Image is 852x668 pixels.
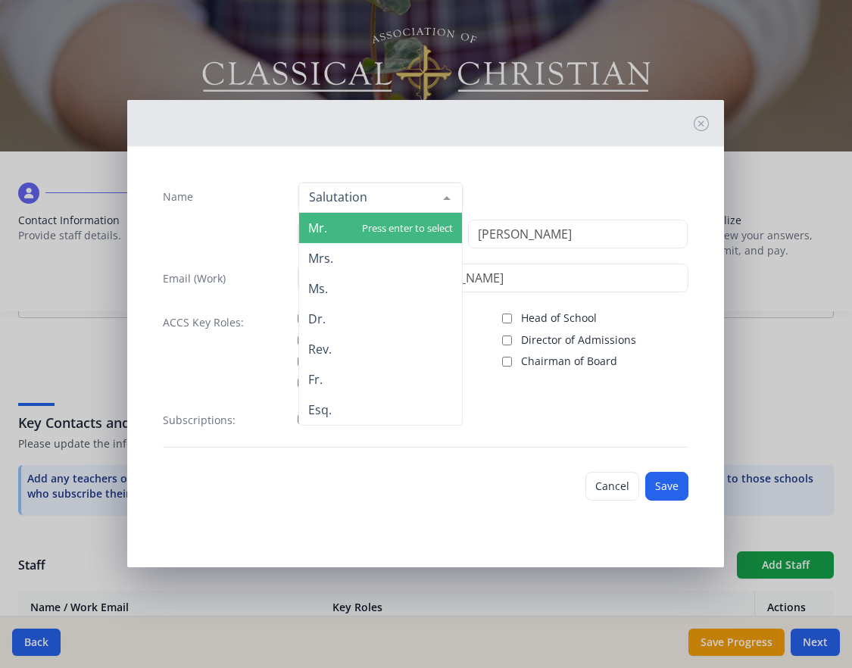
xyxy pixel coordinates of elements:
[298,414,307,424] input: TCD Magazine
[298,378,307,388] input: Billing Contact
[163,413,236,428] label: Subscriptions:
[308,341,332,357] span: Rev.
[468,220,688,248] input: Last Name
[308,220,327,236] span: Mr.
[308,401,332,418] span: Esq.
[308,371,323,388] span: Fr.
[298,336,307,345] input: Public Contact
[298,220,461,248] input: First Name
[502,336,512,345] input: Director of Admissions
[502,357,512,367] input: Chairman of Board
[163,271,226,286] label: Email (Work)
[163,189,193,204] label: Name
[521,311,597,326] span: Head of School
[308,311,326,327] span: Dr.
[521,332,636,348] span: Director of Admissions
[502,314,512,323] input: Head of School
[298,264,688,292] input: contact@site.com
[163,315,244,330] label: ACCS Key Roles:
[305,189,431,204] input: Salutation
[298,314,307,323] input: ACCS Account Manager
[308,250,333,267] span: Mrs.
[585,472,639,501] button: Cancel
[521,354,617,369] span: Chairman of Board
[645,472,688,501] button: Save
[298,357,307,367] input: Board Member
[308,280,328,297] span: Ms.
